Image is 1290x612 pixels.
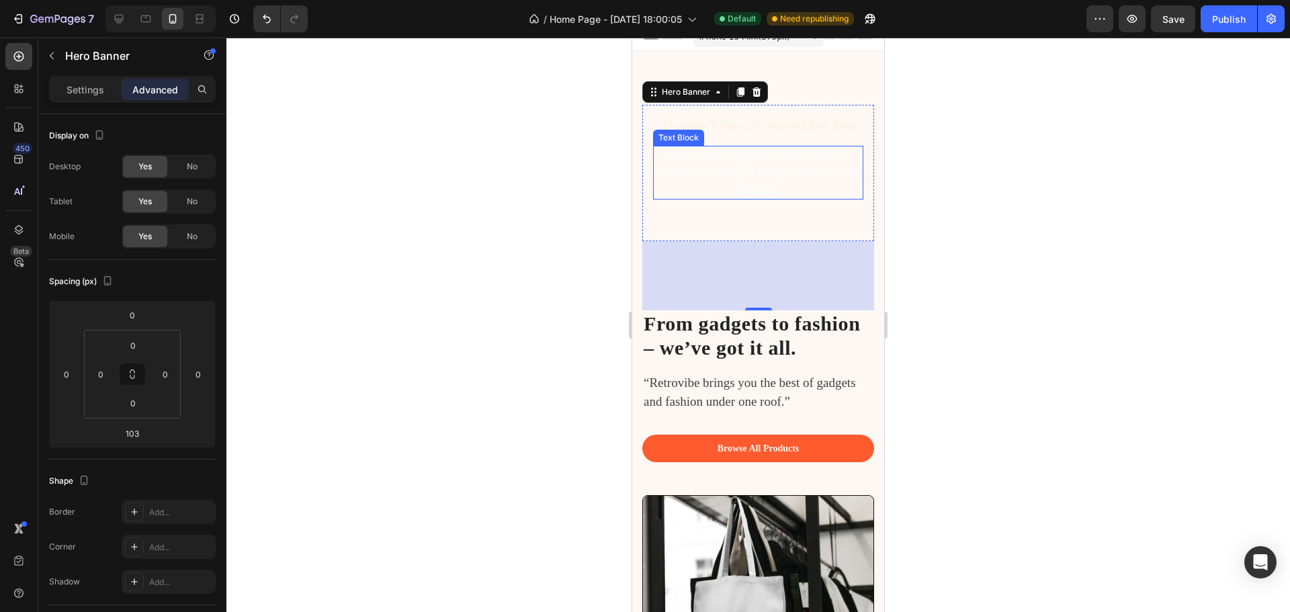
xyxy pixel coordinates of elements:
[49,161,81,173] div: Desktop
[138,230,152,243] span: Yes
[88,11,94,27] p: 7
[149,541,212,554] div: Add...
[91,364,111,384] input: 0px
[187,195,198,208] span: No
[253,5,308,32] div: Undo/Redo
[49,195,73,208] div: Tablet
[187,161,198,173] span: No
[1244,546,1277,578] div: Open Intercom Messenger
[56,364,77,384] input: 0
[119,305,146,325] input: 0
[632,38,884,612] iframe: Design area
[149,576,212,588] div: Add...
[550,12,682,26] span: Home Page - [DATE] 18:00:05
[49,541,76,553] div: Corner
[188,364,208,384] input: 0
[149,507,212,519] div: Add...
[49,472,92,490] div: Shape
[49,273,116,291] div: Spacing (px)
[49,230,75,243] div: Mobile
[49,506,75,518] div: Border
[67,83,104,97] p: Settings
[1162,13,1185,25] span: Save
[138,195,152,208] span: Yes
[132,83,178,97] p: Advanced
[138,161,152,173] span: Yes
[780,13,849,25] span: Need republishing
[1201,5,1257,32] button: Publish
[120,335,146,355] input: 0px
[1212,12,1246,26] div: Publish
[119,423,146,443] input: 103
[65,48,179,64] p: Hero Banner
[10,246,32,257] div: Beta
[120,393,146,413] input: 0px
[49,576,80,588] div: Shadow
[1151,5,1195,32] button: Save
[187,230,198,243] span: No
[544,12,547,26] span: /
[49,127,107,145] div: Display on
[13,143,32,154] div: 450
[728,13,756,25] span: Default
[5,5,100,32] button: 7
[155,364,175,384] input: 0px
